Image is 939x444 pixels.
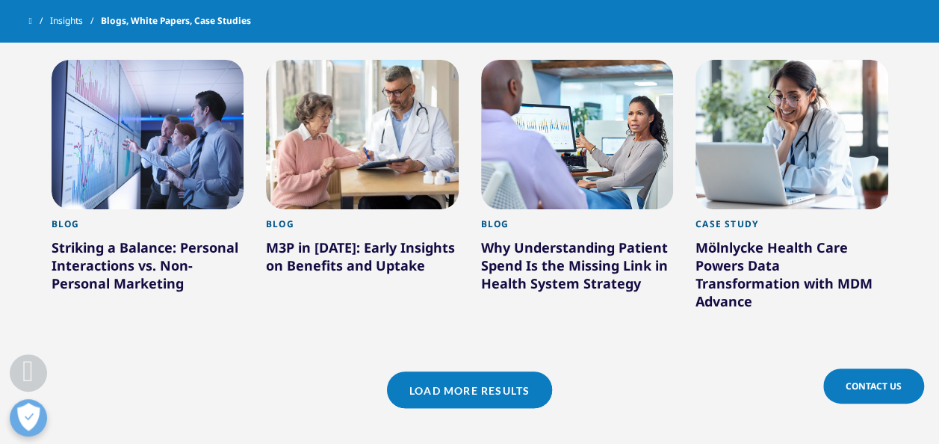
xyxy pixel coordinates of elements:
[50,7,101,34] a: Insights
[846,380,902,392] span: Contact Us
[695,218,888,238] div: Case Study
[266,238,459,280] div: M3P in [DATE]: Early Insights on Benefits and Uptake
[266,218,459,238] div: Blog
[52,238,244,298] div: Striking a Balance: Personal Interactions vs. Non-Personal Marketing
[266,209,459,313] a: Blog M3P in [DATE]: Early Insights on Benefits and Uptake
[481,238,674,298] div: Why Understanding Patient Spend Is the Missing Link in Health System Strategy
[52,209,244,331] a: Blog Striking a Balance: Personal Interactions vs. Non-Personal Marketing
[481,218,674,238] div: Blog
[695,209,888,349] a: Case Study Mölnlycke Health Care Powers Data Transformation with MDM Advance
[481,209,674,331] a: Blog Why Understanding Patient Spend Is the Missing Link in Health System Strategy
[101,7,251,34] span: Blogs, White Papers, Case Studies
[10,399,47,437] button: Open Preferences
[387,371,552,408] a: Load More Results
[695,238,888,316] div: Mölnlycke Health Care Powers Data Transformation with MDM Advance
[52,218,244,238] div: Blog
[823,369,924,404] a: Contact Us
